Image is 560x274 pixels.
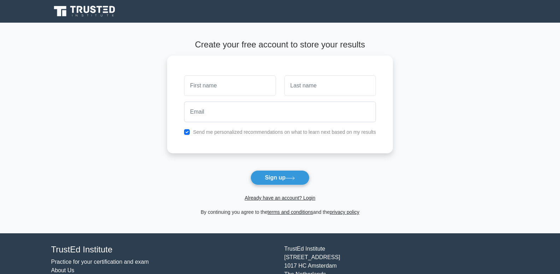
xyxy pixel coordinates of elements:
[284,75,376,96] input: Last name
[51,259,149,265] a: Practice for your certification and exam
[267,209,313,215] a: terms and conditions
[184,102,376,122] input: Email
[51,267,75,273] a: About Us
[193,129,376,135] label: Send me personalized recommendations on what to learn next based on my results
[51,245,276,255] h4: TrustEd Institute
[244,195,315,201] a: Already have an account? Login
[250,170,310,185] button: Sign up
[167,40,393,50] h4: Create your free account to store your results
[163,208,397,216] div: By continuing you agree to the and the
[330,209,359,215] a: privacy policy
[184,75,276,96] input: First name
